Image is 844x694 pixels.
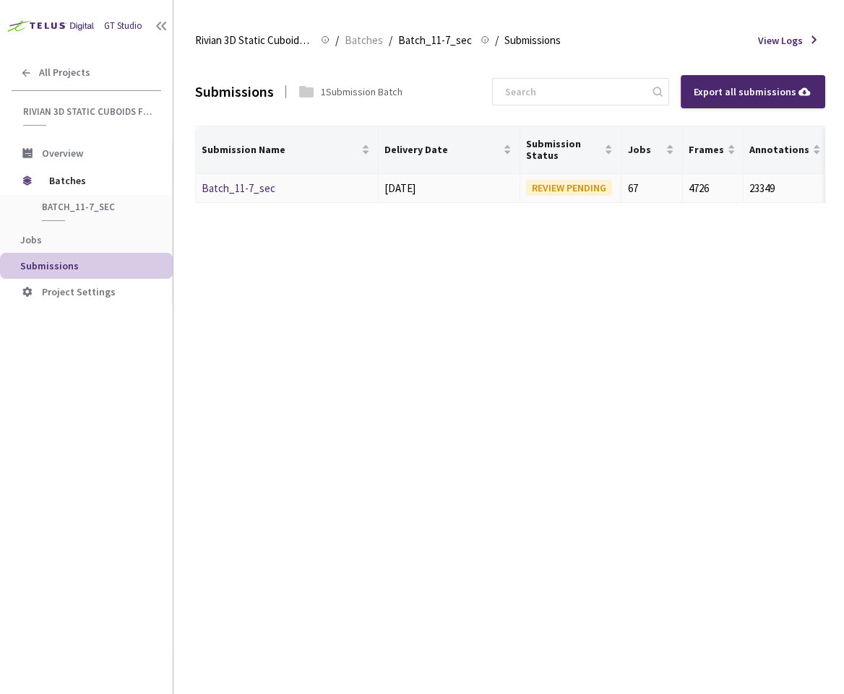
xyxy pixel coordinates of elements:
[39,66,90,79] span: All Projects
[104,19,142,33] div: GT Studio
[749,180,818,197] div: 23349
[520,126,621,174] th: Submission Status
[20,259,79,272] span: Submissions
[49,166,148,195] span: Batches
[42,147,83,160] span: Overview
[202,144,358,155] span: Submission Name
[495,32,499,49] li: /
[42,201,149,213] span: Batch_11-7_sec
[42,285,116,298] span: Project Settings
[504,32,561,49] span: Submissions
[749,144,809,155] span: Annotations
[384,144,500,155] span: Delivery Date
[398,32,472,49] span: Batch_11-7_sec
[23,105,152,118] span: Rivian 3D Static Cuboids fixed[2024-25]
[526,180,612,196] div: REVIEW PENDING
[744,126,824,174] th: Annotations
[321,84,402,100] div: 1 Submission Batch
[627,144,662,155] span: Jobs
[627,180,676,197] div: 67
[621,126,682,174] th: Jobs
[195,32,312,49] span: Rivian 3D Static Cuboids fixed[2024-25]
[384,180,514,197] div: [DATE]
[20,233,42,246] span: Jobs
[345,32,383,49] span: Batches
[335,32,339,49] li: /
[526,138,601,161] span: Submission Status
[342,32,386,48] a: Batches
[379,126,520,174] th: Delivery Date
[683,126,744,174] th: Frames
[202,181,275,195] a: Batch_11-7_sec
[389,32,392,49] li: /
[758,32,803,48] span: View Logs
[196,126,379,174] th: Submission Name
[694,84,812,100] div: Export all submissions
[496,79,650,105] input: Search
[689,144,724,155] span: Frames
[689,180,737,197] div: 4726
[195,80,274,103] div: Submissions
